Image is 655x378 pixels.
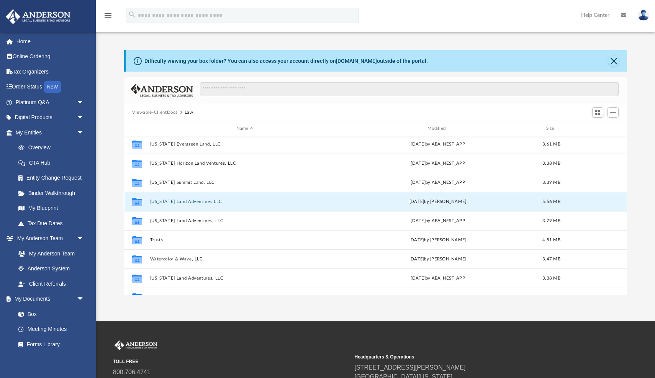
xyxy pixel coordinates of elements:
[11,322,92,337] a: Meeting Minutes
[592,107,604,118] button: Switch to Grid View
[11,352,92,367] a: Notarize
[542,257,560,261] span: 3.47 MB
[336,58,377,64] a: [DOMAIN_NAME]
[150,218,340,223] button: [US_STATE] Land Adventures, LLC
[5,231,92,246] a: My Anderson Teamarrow_drop_down
[11,306,88,322] a: Box
[127,125,146,132] div: id
[542,142,560,146] span: 3.61 MB
[542,238,560,242] span: 4.51 MB
[343,256,533,263] div: [DATE] by [PERSON_NAME]
[343,294,533,301] div: [DATE] by [PERSON_NAME]
[200,82,619,97] input: Search files and folders
[185,109,193,116] button: Law
[113,369,151,375] a: 800.706.4741
[11,185,96,201] a: Binder Walkthrough
[11,216,96,231] a: Tax Due Dates
[132,109,177,116] button: Viewable-ClientDocs
[5,291,92,307] a: My Documentsarrow_drop_down
[11,140,96,155] a: Overview
[5,34,96,49] a: Home
[11,337,88,352] a: Forms Library
[11,261,92,277] a: Anderson System
[150,295,340,299] button: Zwingler Capital LLC
[128,10,136,19] i: search
[113,340,159,350] img: Anderson Advisors Platinum Portal
[343,275,533,282] div: [DATE] by ABA_NEST_APP
[150,199,340,204] button: [US_STATE] Land Adventures LLC
[11,276,92,291] a: Client Referrals
[343,125,533,132] div: Modified
[103,15,113,20] a: menu
[77,291,92,307] span: arrow_drop_down
[11,170,96,186] a: Entity Change Request
[542,200,560,204] span: 5.56 MB
[150,142,340,147] button: [US_STATE] Evergreen Land, LLC
[77,125,92,141] span: arrow_drop_down
[536,125,567,132] div: Size
[103,11,113,20] i: menu
[150,180,340,185] button: [US_STATE] Summit Land, LLC
[5,110,96,125] a: Digital Productsarrow_drop_down
[608,56,619,66] button: Close
[570,125,624,132] div: id
[44,81,61,93] div: NEW
[343,160,533,167] div: [DATE] by ABA_NEST_APP
[343,141,533,148] div: [DATE] by ABA_NEST_APP
[150,237,340,242] button: Trusts
[542,161,560,165] span: 3.38 MB
[150,276,340,281] button: [US_STATE] Land Adventures, LLC
[5,49,96,64] a: Online Ordering
[77,95,92,110] span: arrow_drop_down
[343,179,533,186] div: [DATE] by ABA_NEST_APP
[11,246,88,261] a: My Anderson Team
[343,237,533,244] div: [DATE] by [PERSON_NAME]
[77,110,92,126] span: arrow_drop_down
[113,358,349,365] small: TOLL FREE
[11,201,92,216] a: My Blueprint
[77,231,92,247] span: arrow_drop_down
[144,57,428,65] div: Difficulty viewing your box folder? You can also access your account directly on outside of the p...
[150,125,340,132] div: Name
[150,161,340,166] button: [US_STATE] Horizon Land Ventures, LLC
[5,79,96,95] a: Order StatusNEW
[5,125,96,140] a: My Entitiesarrow_drop_down
[355,364,466,371] a: [STREET_ADDRESS][PERSON_NAME]
[343,198,533,205] div: by [PERSON_NAME]
[11,155,96,170] a: CTA Hub
[124,136,627,295] div: grid
[150,257,340,262] button: Watercolor & Wave, LLC
[608,107,619,118] button: Add
[638,10,649,21] img: User Pic
[343,218,533,224] div: [DATE] by ABA_NEST_APP
[5,64,96,79] a: Tax Organizers
[355,353,591,360] small: Headquarters & Operations
[3,9,73,24] img: Anderson Advisors Platinum Portal
[5,95,96,110] a: Platinum Q&Aarrow_drop_down
[542,219,560,223] span: 3.79 MB
[542,276,560,280] span: 3.38 MB
[409,200,424,204] span: [DATE]
[542,180,560,185] span: 3.39 MB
